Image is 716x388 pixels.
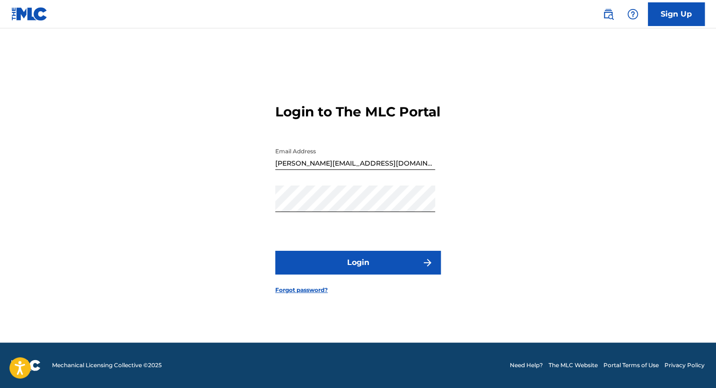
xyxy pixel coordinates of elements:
a: Sign Up [648,2,705,26]
a: Public Search [599,5,618,24]
button: Login [275,251,441,274]
a: Need Help? [510,361,543,370]
div: Help [623,5,642,24]
h3: Login to The MLC Portal [275,104,440,120]
a: The MLC Website [549,361,598,370]
a: Privacy Policy [664,361,705,370]
img: f7272a7cc735f4ea7f67.svg [422,257,433,268]
img: search [602,9,614,20]
a: Portal Terms of Use [603,361,659,370]
span: Mechanical Licensing Collective © 2025 [52,361,162,370]
img: help [627,9,638,20]
img: logo [11,360,41,371]
a: Forgot password? [275,286,328,294]
img: MLC Logo [11,7,48,21]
